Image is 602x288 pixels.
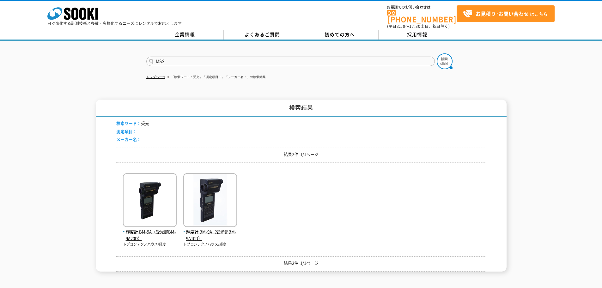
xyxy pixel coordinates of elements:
h1: 検索結果 [96,100,507,117]
span: 初めての方へ [325,31,355,38]
a: [PHONE_NUMBER] [387,10,457,23]
span: 17:30 [409,23,421,29]
span: (平日 ～ 土日、祝日除く) [387,23,450,29]
span: 8:50 [397,23,405,29]
a: 企業情報 [146,30,224,40]
input: 商品名、型式、NETIS番号を入力してください [146,57,435,66]
p: トプコンテクノハウス/輝度 [183,242,237,247]
span: はこちら [463,9,548,19]
p: 結果2件 1/1ページ [116,260,486,267]
a: 輝度計 BM-9A（受光部BM-9A10D） [183,222,237,242]
img: BM-9A（受光部BM-9A20D） [123,173,177,229]
img: btn_search.png [437,53,453,69]
strong: お見積り･お問い合わせ [476,10,529,17]
a: 輝度計 BM-9A（受光部BM-9A20D） [123,222,177,242]
li: 受光 [116,120,149,127]
p: 日々進化する計測技術と多種・多様化するニーズにレンタルでお応えします。 [47,21,186,25]
span: 検索ワード： [116,120,141,126]
span: メーカー名： [116,136,141,142]
a: お見積り･お問い合わせはこちら [457,5,555,22]
a: トップページ [146,75,165,79]
span: 測定項目： [116,128,137,134]
a: 採用情報 [379,30,456,40]
span: 輝度計 BM-9A（受光部BM-9A10D） [183,229,237,242]
a: よくあるご質問 [224,30,301,40]
a: 初めての方へ [301,30,379,40]
p: 結果2件 1/1ページ [116,151,486,158]
img: BM-9A（受光部BM-9A10D） [183,173,237,229]
p: トプコンテクノハウス/輝度 [123,242,177,247]
li: 「検索ワード：受光」「測定項目：」「メーカー名：」の検索結果 [166,74,266,81]
span: 輝度計 BM-9A（受光部BM-9A20D） [123,229,177,242]
span: お電話でのお問い合わせは [387,5,457,9]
